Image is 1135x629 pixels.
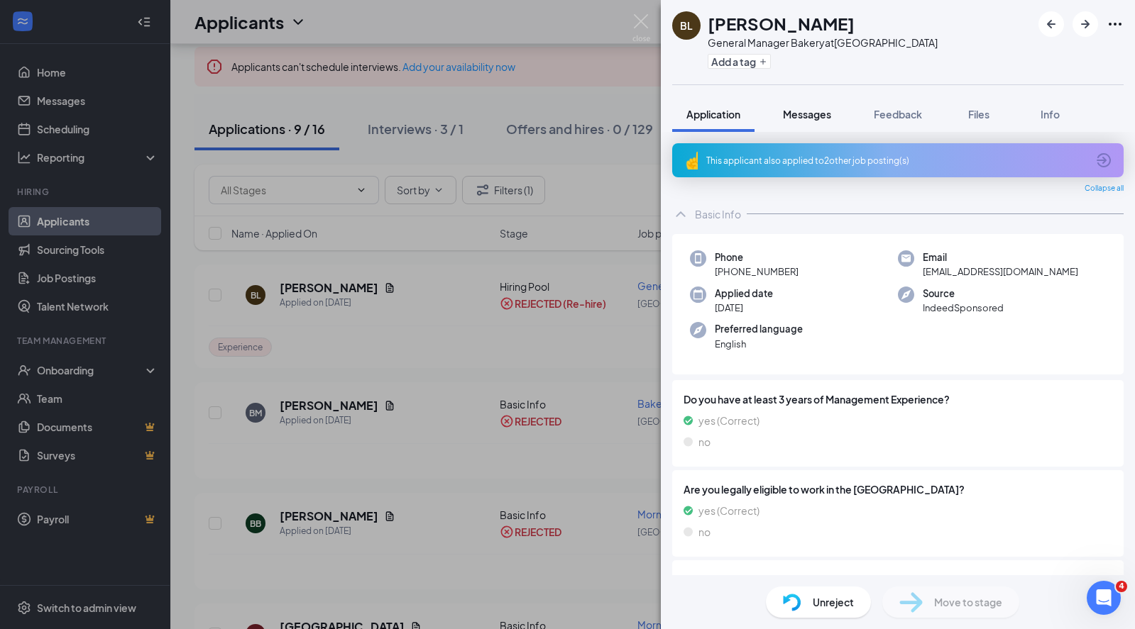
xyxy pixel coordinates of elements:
[1043,16,1060,33] svg: ArrowLeftNew
[684,572,1112,587] span: Are you willing to undergo a background check and drug screening?
[968,108,989,121] span: Files
[708,11,855,35] h1: [PERSON_NAME]
[698,524,711,540] span: no
[706,155,1087,167] div: This applicant also applied to 2 other job posting(s)
[1116,581,1127,592] span: 4
[715,265,799,279] span: [PHONE_NUMBER]
[715,337,803,351] span: English
[686,108,740,121] span: Application
[695,207,741,221] div: Basic Info
[684,482,1112,497] span: Are you legally eligible to work in the [GEOGRAPHIC_DATA]?
[698,503,760,518] span: yes (Correct)
[1087,581,1121,615] iframe: Intercom live chat
[874,108,922,121] span: Feedback
[1041,108,1060,121] span: Info
[708,35,938,50] div: General Manager Bakery at [GEOGRAPHIC_DATA]
[715,250,799,265] span: Phone
[680,18,693,33] div: BL
[923,250,1078,265] span: Email
[715,286,773,301] span: Applied date
[923,301,1004,315] span: IndeedSponsored
[1073,11,1098,37] button: ArrowRight
[698,413,760,428] span: yes (Correct)
[1085,183,1124,194] span: Collapse all
[698,434,711,450] span: no
[923,286,1004,301] span: Source
[715,301,773,315] span: [DATE]
[672,206,689,223] svg: ChevronUp
[1107,16,1124,33] svg: Ellipses
[1095,152,1112,169] svg: ArrowCircle
[783,108,831,121] span: Messages
[923,265,1078,279] span: [EMAIL_ADDRESS][DOMAIN_NAME]
[759,57,767,66] svg: Plus
[1077,16,1094,33] svg: ArrowRight
[1038,11,1064,37] button: ArrowLeftNew
[813,594,854,610] span: Unreject
[708,54,771,69] button: PlusAdd a tag
[684,391,1112,407] span: Do you have at least 3 years of Management Experience?
[934,594,1002,610] span: Move to stage
[715,322,803,336] span: Preferred language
